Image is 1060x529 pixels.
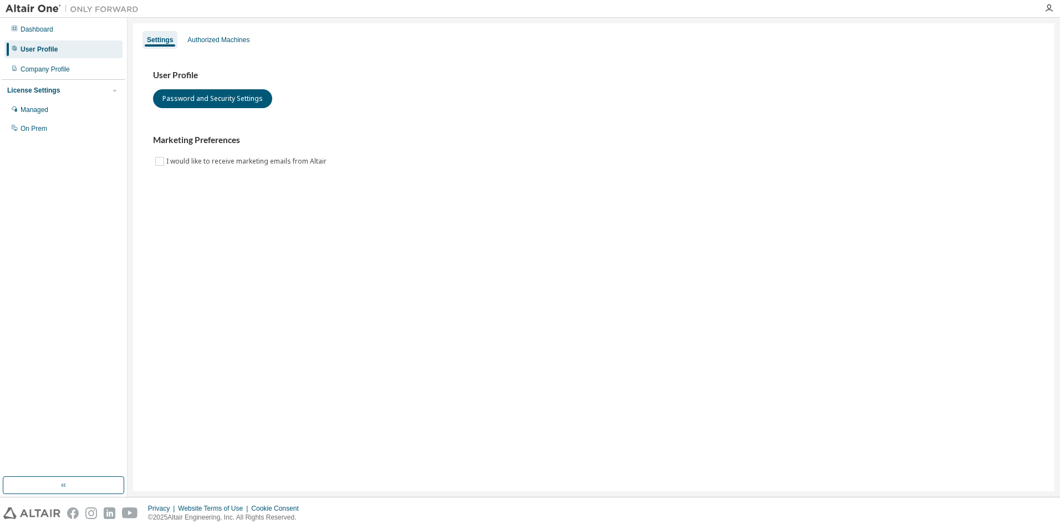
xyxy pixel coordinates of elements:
div: Managed [21,105,48,114]
div: License Settings [7,86,60,95]
div: Privacy [148,504,178,513]
div: Settings [147,35,173,44]
img: Altair One [6,3,144,14]
button: Password and Security Settings [153,89,272,108]
h3: Marketing Preferences [153,135,1034,146]
div: Authorized Machines [187,35,249,44]
img: facebook.svg [67,507,79,519]
img: instagram.svg [85,507,97,519]
div: On Prem [21,124,47,133]
div: Dashboard [21,25,53,34]
div: User Profile [21,45,58,54]
label: I would like to receive marketing emails from Altair [166,155,329,168]
div: Cookie Consent [251,504,305,513]
img: youtube.svg [122,507,138,519]
img: linkedin.svg [104,507,115,519]
p: © 2025 Altair Engineering, Inc. All Rights Reserved. [148,513,305,522]
div: Company Profile [21,65,70,74]
div: Website Terms of Use [178,504,251,513]
img: altair_logo.svg [3,507,60,519]
h3: User Profile [153,70,1034,81]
